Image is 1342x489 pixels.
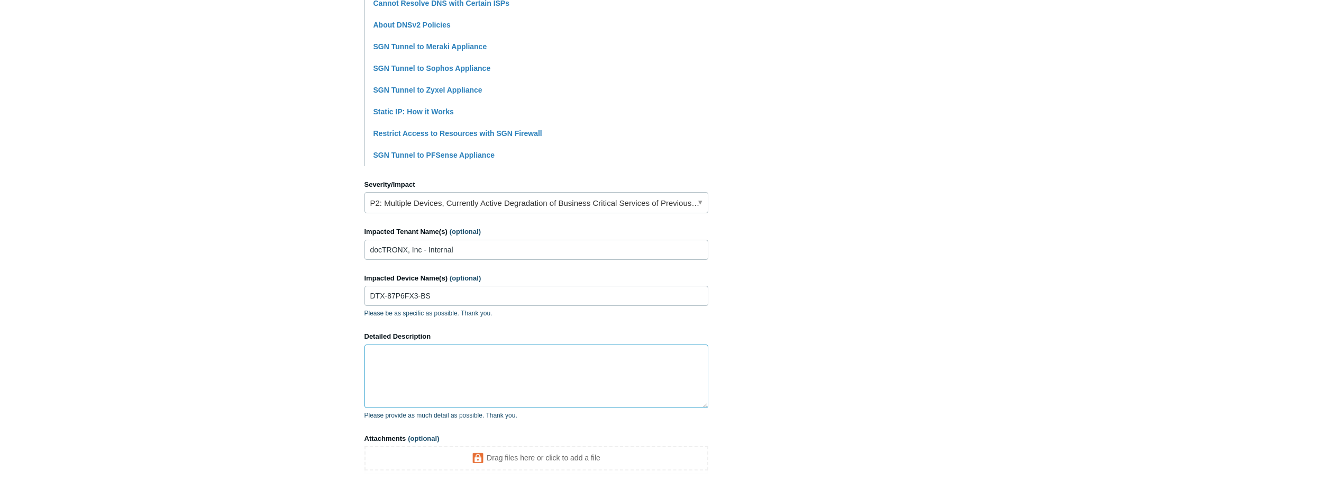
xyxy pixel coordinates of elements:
a: Restrict Access to Resources with SGN Firewall [373,129,542,138]
a: SGN Tunnel to Meraki Appliance [373,42,487,51]
span: (optional) [408,434,439,442]
span: (optional) [450,228,481,236]
a: Static IP: How it Works [373,107,454,116]
label: Detailed Description [364,331,708,342]
a: SGN Tunnel to Zyxel Appliance [373,86,482,94]
label: Impacted Tenant Name(s) [364,227,708,237]
a: P2: Multiple Devices, Currently Active Degradation of Business Critical Services of Previously Wo... [364,192,708,213]
p: Please be as specific as possible. Thank you. [364,309,708,318]
span: (optional) [450,274,481,282]
p: Please provide as much detail as possible. Thank you. [364,411,708,420]
label: Severity/Impact [364,179,708,190]
label: Impacted Device Name(s) [364,273,708,284]
a: About DNSv2 Policies [373,21,451,29]
a: SGN Tunnel to Sophos Appliance [373,64,491,73]
label: Attachments [364,433,708,444]
a: SGN Tunnel to PFSense Appliance [373,151,495,159]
